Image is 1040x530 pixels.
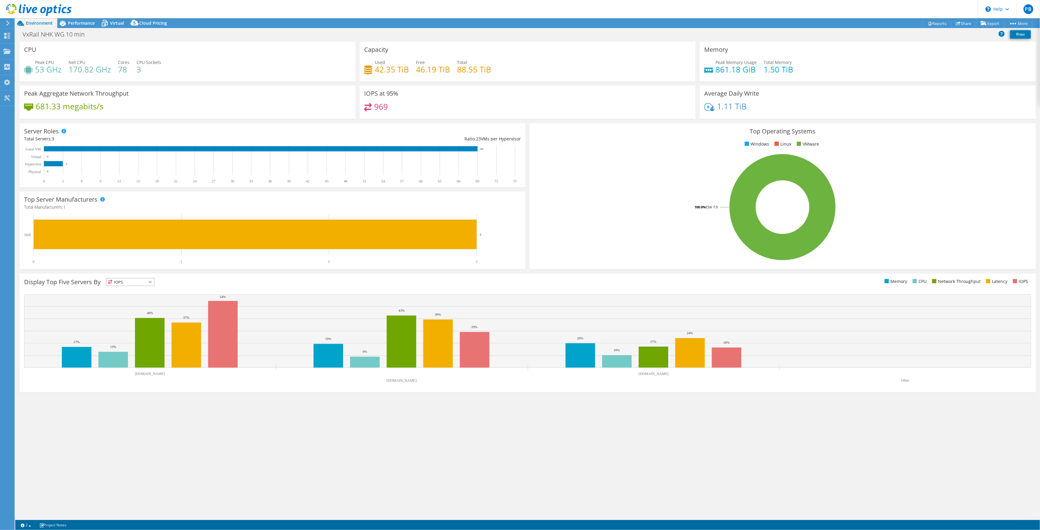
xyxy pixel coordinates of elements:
[438,179,442,183] text: 63
[577,336,583,340] text: 20%
[63,204,66,210] span: 1
[25,162,41,166] text: Hypervisor
[16,521,35,529] a: 2
[717,103,747,110] h4: 1.11 TiB
[24,204,521,210] h4: Total Manufacturers:
[306,179,310,183] text: 42
[180,260,182,264] text: 1
[883,278,907,285] li: Memory
[901,378,909,383] text: Other
[26,20,53,26] span: Environment
[68,20,95,26] span: Performance
[28,170,41,174] text: Physical
[249,179,253,183] text: 33
[137,66,161,73] h4: 3
[704,46,728,53] h3: Memory
[47,170,48,173] text: 0
[457,179,460,183] text: 66
[24,128,59,135] h3: Server Roles
[715,66,757,73] h4: 861.18 GiB
[31,155,41,159] text: Virtual
[20,31,94,38] h1: VxRail NHK WG 10 min
[155,179,159,183] text: 18
[24,46,36,53] h3: CPU
[24,136,272,142] div: Total Servers:
[47,155,48,158] text: 0
[687,331,693,335] text: 24%
[66,162,67,165] text: 3
[52,136,54,142] span: 3
[193,179,197,183] text: 24
[325,337,331,341] text: 19%
[480,233,481,236] text: 3
[374,103,388,110] h4: 969
[35,66,62,73] h4: 53 GHz
[136,179,140,183] text: 15
[328,260,330,264] text: 2
[764,66,793,73] h4: 1.50 TiB
[416,66,450,73] h4: 46.19 TiB
[704,90,759,97] h3: Average Daily Write
[1011,278,1028,285] li: IOPS
[764,59,792,65] span: Total Memory
[471,325,477,329] text: 29%
[33,260,34,264] text: 0
[457,59,467,65] span: Total
[106,278,154,286] span: IOPS
[231,179,234,183] text: 30
[118,59,130,65] span: Cores
[400,179,404,183] text: 57
[715,59,757,65] span: Peak Memory Usage
[220,295,226,299] text: 54%
[325,179,328,183] text: 45
[416,59,425,65] span: Free
[706,205,718,209] tspan: ESXi 7.0
[174,179,178,183] text: 21
[36,103,103,110] h4: 681.33 megabits/s
[35,59,54,65] span: Peak CPU
[364,46,388,53] h3: Capacity
[976,19,1004,28] a: Export
[100,179,101,183] text: 9
[951,19,976,28] a: Share
[344,179,347,183] text: 48
[639,372,669,376] text: [DOMAIN_NAME]
[419,179,423,183] text: 60
[363,350,367,353] text: 9%
[476,260,477,264] text: 3
[795,141,819,147] li: VMware
[24,196,98,203] h3: Top Server Manufacturers
[650,340,656,343] text: 17%
[743,141,769,147] li: Windows
[26,147,41,151] text: Guest VM
[911,278,927,285] li: CPU
[1024,4,1033,14] span: PB
[73,340,80,344] text: 17%
[457,66,491,73] h4: 88.55 TiB
[476,136,481,142] span: 23
[985,6,991,12] svg: \n
[534,128,1031,135] h3: Top Operating Systems
[387,378,417,383] text: [DOMAIN_NAME]
[81,179,83,183] text: 6
[773,141,791,147] li: Linux
[139,20,167,26] span: Cloud Pricing
[694,205,706,209] tspan: 100.0%
[435,313,441,316] text: 39%
[117,179,121,183] text: 12
[35,521,71,529] a: Project Notes
[137,59,161,65] span: CPU Sockets
[24,90,129,97] h3: Peak Aggregate Network Throughput
[375,66,409,73] h4: 42.35 TiB
[614,348,620,352] text: 10%
[364,90,398,97] h3: IOPS at 95%
[110,20,124,26] span: Virtual
[287,179,291,183] text: 39
[476,179,479,183] text: 69
[272,136,521,142] div: Ratio: VMs per Hypervisor
[381,179,385,183] text: 54
[135,372,165,376] text: [DOMAIN_NAME]
[183,316,189,319] text: 37%
[399,309,405,312] text: 43%
[481,147,484,150] text: 69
